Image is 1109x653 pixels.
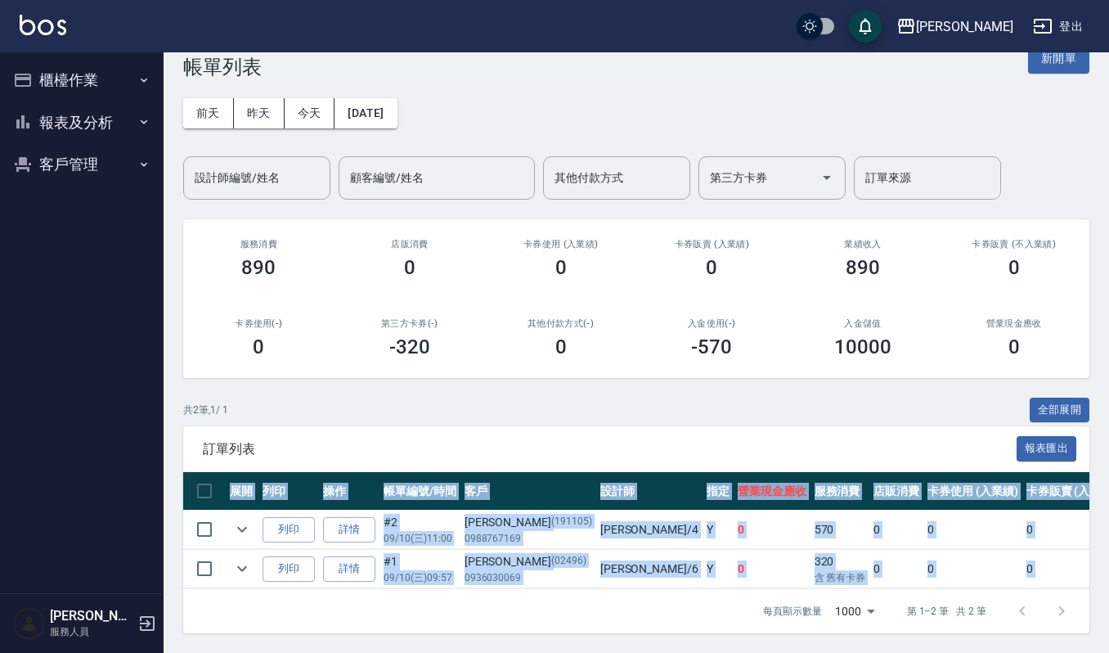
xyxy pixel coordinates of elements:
[810,511,870,549] td: 570
[828,589,881,633] div: 1000
[50,624,133,639] p: 服務人員
[814,164,840,191] button: Open
[923,511,1022,549] td: 0
[958,318,1070,329] h2: 營業現金應收
[916,16,1013,37] div: [PERSON_NAME]
[596,472,703,511] th: 設計師
[849,10,882,43] button: save
[555,336,567,358] h3: 0
[354,318,466,329] h2: 第三方卡券(-)
[323,556,375,582] a: 詳情
[379,472,460,511] th: 帳單編號/時間
[7,59,157,101] button: 櫃檯作業
[890,10,1020,43] button: [PERSON_NAME]
[807,239,919,250] h2: 業績收入
[465,553,592,570] div: [PERSON_NAME]
[263,556,315,582] button: 列印
[551,514,592,531] p: (191105)
[596,550,703,588] td: [PERSON_NAME] /6
[389,336,430,358] h3: -320
[1030,398,1090,423] button: 全部展開
[258,472,319,511] th: 列印
[807,318,919,329] h2: 入金儲值
[656,239,768,250] h2: 卡券販賣 (入業績)
[7,101,157,144] button: 報表及分析
[555,256,567,279] h3: 0
[460,472,596,511] th: 客戶
[734,472,810,511] th: 營業現金應收
[1008,336,1020,358] h3: 0
[1017,440,1077,456] a: 報表匯出
[505,318,617,329] h2: 其他付款方式(-)
[734,550,810,588] td: 0
[505,239,617,250] h2: 卡券使用 (入業績)
[334,98,397,128] button: [DATE]
[379,511,460,549] td: #2
[384,570,456,585] p: 09/10 (三) 09:57
[234,98,285,128] button: 昨天
[465,570,592,585] p: 0936030069
[1026,11,1089,42] button: 登出
[241,256,276,279] h3: 890
[691,336,732,358] h3: -570
[734,511,810,549] td: 0
[203,239,315,250] h3: 服務消費
[1008,256,1020,279] h3: 0
[384,531,456,546] p: 09/10 (三) 11:00
[50,608,133,624] h5: [PERSON_NAME]
[379,550,460,588] td: #1
[907,604,986,619] p: 第 1–2 筆 共 2 筆
[285,98,335,128] button: 今天
[869,511,923,549] td: 0
[596,511,703,549] td: [PERSON_NAME] /4
[230,556,254,581] button: expand row
[1017,436,1077,462] button: 報表匯出
[319,472,379,511] th: 操作
[1028,50,1089,65] a: 新開單
[869,472,923,511] th: 店販消費
[7,143,157,186] button: 客戶管理
[20,15,66,35] img: Logo
[253,336,264,358] h3: 0
[846,256,880,279] h3: 890
[226,472,258,511] th: 展開
[703,511,734,549] td: Y
[183,56,262,79] h3: 帳單列表
[13,607,46,640] img: Person
[404,256,415,279] h3: 0
[656,318,768,329] h2: 入金使用(-)
[323,517,375,543] a: 詳情
[869,550,923,588] td: 0
[815,570,866,585] p: 含 舊有卡券
[923,550,1022,588] td: 0
[465,531,592,546] p: 0988767169
[703,472,734,511] th: 指定
[810,472,870,511] th: 服務消費
[706,256,717,279] h3: 0
[923,472,1022,511] th: 卡券使用 (入業績)
[354,239,466,250] h2: 店販消費
[958,239,1070,250] h2: 卡券販賣 (不入業績)
[230,517,254,542] button: expand row
[263,517,315,543] button: 列印
[834,336,891,358] h3: 10000
[551,553,586,570] p: (02496)
[763,604,822,619] p: 每頁顯示數量
[703,550,734,588] td: Y
[203,441,1017,457] span: 訂單列表
[810,550,870,588] td: 320
[203,318,315,329] h2: 卡券使用(-)
[1028,43,1089,74] button: 新開單
[183,98,234,128] button: 前天
[465,514,592,531] div: [PERSON_NAME]
[183,403,228,417] p: 共 2 筆, 1 / 1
